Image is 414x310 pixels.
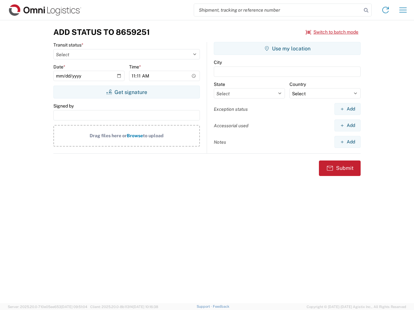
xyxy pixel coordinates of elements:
[197,305,213,308] a: Support
[53,42,83,48] label: Transit status
[214,123,248,129] label: Accessorial used
[214,59,222,65] label: City
[129,64,141,70] label: Time
[53,27,150,37] h3: Add Status to 8659251
[334,103,361,115] button: Add
[143,133,164,138] span: to upload
[214,139,226,145] label: Notes
[8,305,87,309] span: Server: 2025.20.0-710e05ee653
[127,133,143,138] span: Browse
[53,64,65,70] label: Date
[334,119,361,131] button: Add
[213,305,229,308] a: Feedback
[194,4,362,16] input: Shipment, tracking or reference number
[214,42,361,55] button: Use my location
[289,81,306,87] label: Country
[133,305,158,309] span: [DATE] 10:16:38
[319,160,361,176] button: Submit
[53,86,200,98] button: Get signature
[61,305,87,309] span: [DATE] 09:51:04
[306,27,358,37] button: Switch to batch mode
[90,133,127,138] span: Drag files here or
[214,81,225,87] label: State
[53,103,74,109] label: Signed by
[214,106,248,112] label: Exception status
[334,136,361,148] button: Add
[90,305,158,309] span: Client: 2025.20.0-8b113f4
[307,304,406,310] span: Copyright © [DATE]-[DATE] Agistix Inc., All Rights Reserved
